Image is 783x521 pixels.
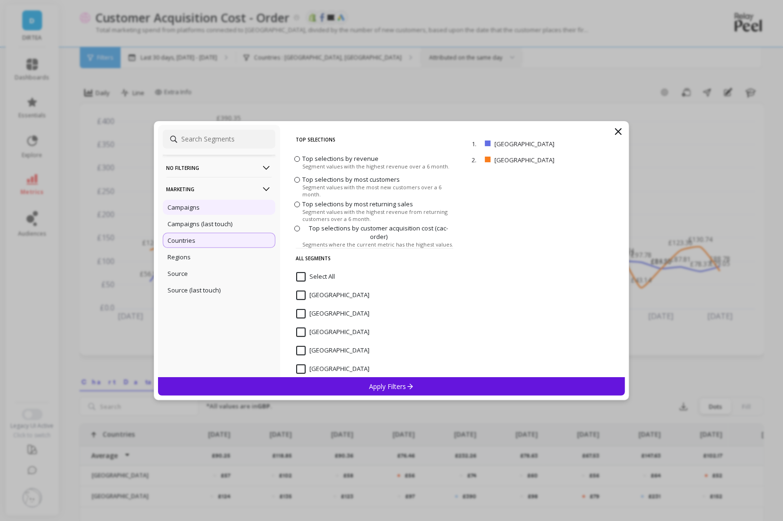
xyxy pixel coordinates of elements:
span: Top selections by customer acquisition cost (cac-order) [302,223,455,240]
p: Source [168,269,188,278]
p: Countries [168,236,196,245]
span: Algeria [296,327,370,337]
p: 1. [472,140,481,148]
p: All Segments [296,248,453,268]
input: Search Segments [163,130,275,149]
span: Albania [296,309,370,318]
p: Campaigns [168,203,200,212]
p: 2. [472,156,481,164]
p: Apply Filters [369,382,414,391]
span: Segment values with the most new customers over a 6 month. [302,184,455,198]
span: Top selections by most returning sales [302,200,413,208]
span: Afghanistan [296,291,370,300]
span: Select All [296,272,335,282]
p: Campaigns (last touch) [168,220,233,228]
p: Regions [168,253,191,261]
span: Segments where the current metric has the highest values. [302,240,453,247]
p: [GEOGRAPHIC_DATA] [494,156,587,164]
span: Segment values with the highest revenue over a 6 month. [302,162,449,169]
span: Segment values with the highest revenue from returning customers over a 6 month. [302,208,455,222]
p: [GEOGRAPHIC_DATA] [494,140,587,148]
p: No filtering [167,156,272,180]
p: Source (last touch) [168,286,221,294]
p: Marketing [167,177,272,201]
span: Top selections by most customers [302,175,400,184]
span: Angola [296,364,370,374]
span: Top selections by revenue [302,154,378,162]
p: Top Selections [296,130,453,150]
span: Andorra [296,346,370,355]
